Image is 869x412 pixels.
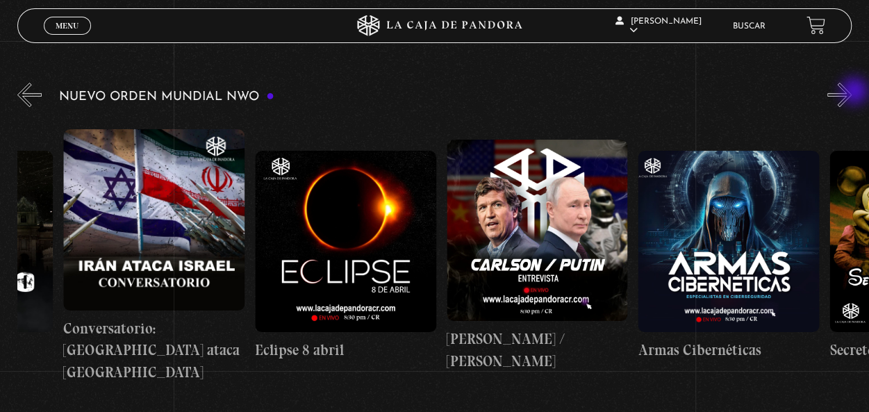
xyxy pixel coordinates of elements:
[638,339,819,361] h4: Armas Cibernéticas
[827,83,852,107] button: Next
[255,339,436,361] h4: Eclipse 8 abril
[63,318,245,384] h4: Conversatorio: [GEOGRAPHIC_DATA] ataca [GEOGRAPHIC_DATA]
[255,117,436,395] a: Eclipse 8 abril
[732,22,765,31] a: Buscar
[51,33,83,43] span: Cerrar
[447,117,628,395] a: [PERSON_NAME] / [PERSON_NAME]
[638,117,819,395] a: Armas Cibernéticas
[56,22,78,30] span: Menu
[63,117,245,395] a: Conversatorio: [GEOGRAPHIC_DATA] ataca [GEOGRAPHIC_DATA]
[615,17,702,35] span: [PERSON_NAME]
[59,90,274,104] h3: Nuevo Orden Mundial NWO
[447,328,628,372] h4: [PERSON_NAME] / [PERSON_NAME]
[17,83,42,107] button: Previous
[806,16,825,35] a: View your shopping cart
